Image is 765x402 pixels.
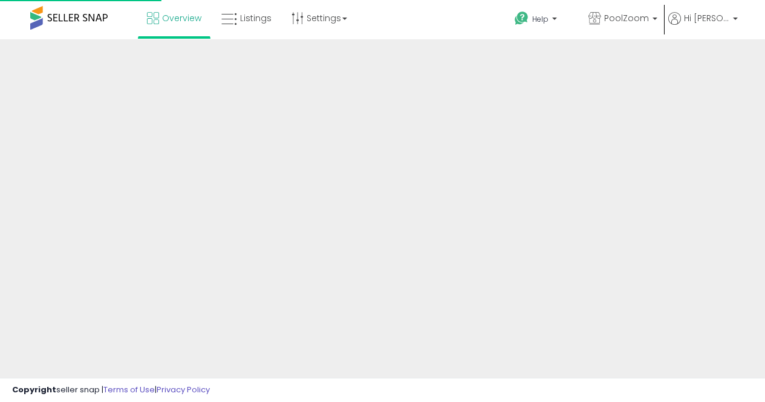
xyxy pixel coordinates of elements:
strong: Copyright [12,384,56,395]
span: Overview [162,12,201,24]
a: Privacy Policy [157,384,210,395]
i: Get Help [514,11,529,26]
span: Listings [240,12,272,24]
span: PoolZoom [604,12,649,24]
div: seller snap | | [12,384,210,396]
a: Hi [PERSON_NAME] [668,12,738,39]
a: Terms of Use [103,384,155,395]
span: Hi [PERSON_NAME] [684,12,729,24]
span: Help [532,14,549,24]
a: Help [505,2,578,39]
